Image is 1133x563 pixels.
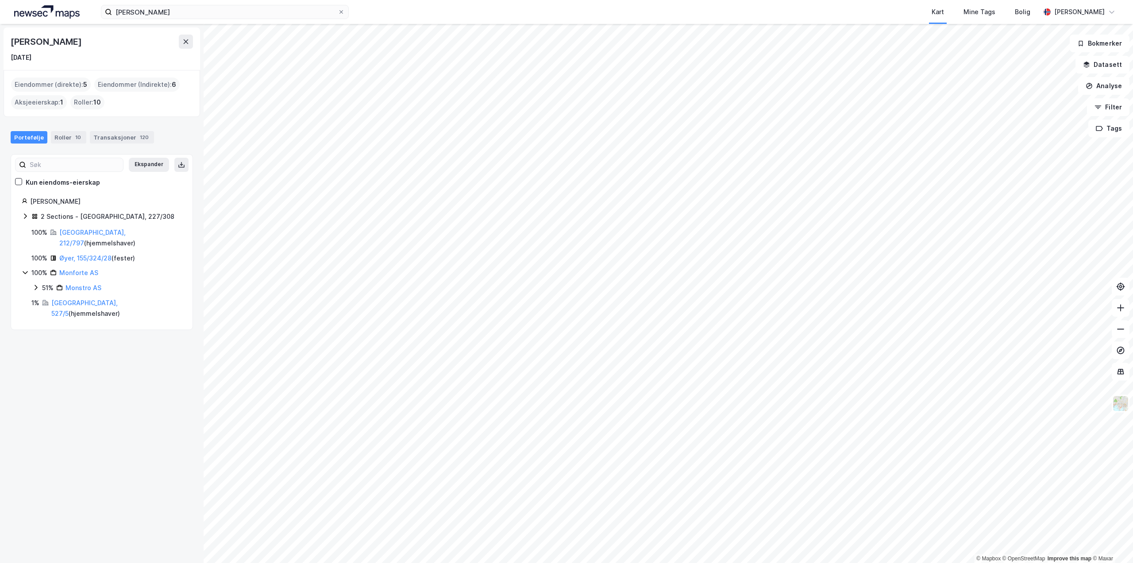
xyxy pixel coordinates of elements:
div: Transaksjoner [90,131,154,144]
a: Monstro AS [66,284,101,291]
input: Søk på adresse, matrikkel, gårdeiere, leietakere eller personer [112,5,338,19]
div: Portefølje [11,131,47,144]
div: 51% [42,283,54,293]
div: 100% [31,253,47,264]
img: logo.a4113a55bc3d86da70a041830d287a7e.svg [14,5,80,19]
button: Datasett [1075,56,1129,74]
div: Aksjeeierskap : [11,95,67,109]
div: ( hjemmelshaver ) [59,227,182,248]
div: 2 Sections - [GEOGRAPHIC_DATA], 227/308 [41,211,174,222]
input: Søk [26,158,123,171]
div: [PERSON_NAME] [1054,7,1105,17]
a: [GEOGRAPHIC_DATA], 527/5 [51,299,118,317]
div: [PERSON_NAME] [11,35,83,49]
div: Kart [932,7,944,17]
div: Roller [51,131,86,144]
a: Mapbox [976,555,1001,562]
span: 10 [93,97,101,108]
div: 120 [138,133,150,142]
button: Tags [1088,120,1129,137]
img: Z [1112,395,1129,412]
div: [PERSON_NAME] [30,196,182,207]
button: Bokmerker [1070,35,1129,52]
a: [GEOGRAPHIC_DATA], 212/797 [59,229,126,247]
div: Roller : [70,95,104,109]
a: Monforte AS [59,269,98,276]
button: Ekspander [129,158,169,172]
a: Øyer, 155/324/28 [59,254,112,262]
div: 100% [31,268,47,278]
div: ( hjemmelshaver ) [51,298,182,319]
div: Eiendommer (direkte) : [11,78,91,92]
button: Filter [1087,98,1129,116]
div: Eiendommer (Indirekte) : [94,78,180,92]
iframe: Chat Widget [1089,520,1133,563]
span: 6 [172,79,176,90]
span: 5 [83,79,87,90]
div: ( fester ) [59,253,135,264]
div: Bolig [1015,7,1030,17]
div: 100% [31,227,47,238]
div: [DATE] [11,52,31,63]
div: 1% [31,298,39,308]
span: 1 [60,97,63,108]
a: OpenStreetMap [1002,555,1045,562]
div: Mine Tags [963,7,995,17]
div: Kun eiendoms-eierskap [26,177,100,188]
a: Improve this map [1048,555,1091,562]
div: 10 [73,133,83,142]
button: Analyse [1078,77,1129,95]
